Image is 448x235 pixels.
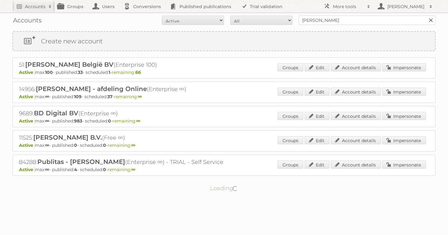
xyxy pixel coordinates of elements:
[37,158,125,165] span: Publitas - [PERSON_NAME]
[108,167,135,172] span: remaining:
[25,61,114,68] span: [PERSON_NAME] België BV
[331,136,381,144] a: Account details
[19,158,237,166] h2: 84288: (Enterprise ∞) - TRIAL - Self Service
[109,70,110,75] strong: 1
[278,63,303,71] a: Groups
[108,142,135,148] span: remaining:
[33,134,102,141] span: [PERSON_NAME] B.V.
[13,32,435,50] a: Create new account
[19,70,35,75] span: Active
[113,118,140,124] span: remaining:
[382,161,426,169] a: Impersonate
[305,161,329,169] a: Edit
[278,112,303,120] a: Groups
[107,94,113,99] strong: 37
[19,142,429,148] p: max: - published: - scheduled: -
[131,142,135,148] strong: ∞
[19,94,429,99] p: max: - published: - scheduled: -
[382,112,426,120] a: Impersonate
[19,61,237,69] h2: 51: (Enterprise 100)
[114,94,142,99] span: remaining:
[45,118,49,124] strong: ∞
[19,142,35,148] span: Active
[45,70,53,75] strong: 100
[19,70,429,75] p: max: - published: - scheduled: -
[74,142,77,148] strong: 0
[108,118,111,124] strong: 0
[74,118,82,124] strong: 983
[131,167,135,172] strong: ∞
[135,70,141,75] strong: 66
[78,70,83,75] strong: 33
[112,70,141,75] span: remaining:
[19,118,35,124] span: Active
[333,3,364,10] h2: More tools
[386,3,426,10] h2: [PERSON_NAME]
[34,109,78,117] span: BD Digital BV
[19,167,35,172] span: Active
[19,85,237,93] h2: 14956: (Enterprise ∞)
[382,136,426,144] a: Impersonate
[305,88,329,96] a: Edit
[103,167,106,172] strong: 0
[36,85,147,93] span: [PERSON_NAME] - afdeling Online
[19,109,237,117] h2: 9689: (Enterprise ∞)
[190,182,258,194] p: Loading
[25,3,45,10] h2: Accounts
[382,63,426,71] a: Impersonate
[19,94,35,99] span: Active
[19,167,429,172] p: max: - published: - scheduled: -
[331,112,381,120] a: Account details
[331,161,381,169] a: Account details
[19,134,237,142] h2: 11525: (Free ∞)
[138,94,142,99] strong: ∞
[305,63,329,71] a: Edit
[278,136,303,144] a: Groups
[278,161,303,169] a: Groups
[331,63,381,71] a: Account details
[305,112,329,120] a: Edit
[331,88,381,96] a: Account details
[278,88,303,96] a: Groups
[45,167,49,172] strong: ∞
[382,88,426,96] a: Impersonate
[74,167,77,172] strong: 4
[45,94,49,99] strong: ∞
[74,94,82,99] strong: 109
[103,142,106,148] strong: 0
[136,118,140,124] strong: ∞
[19,118,429,124] p: max: - published: - scheduled: -
[305,136,329,144] a: Edit
[45,142,49,148] strong: ∞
